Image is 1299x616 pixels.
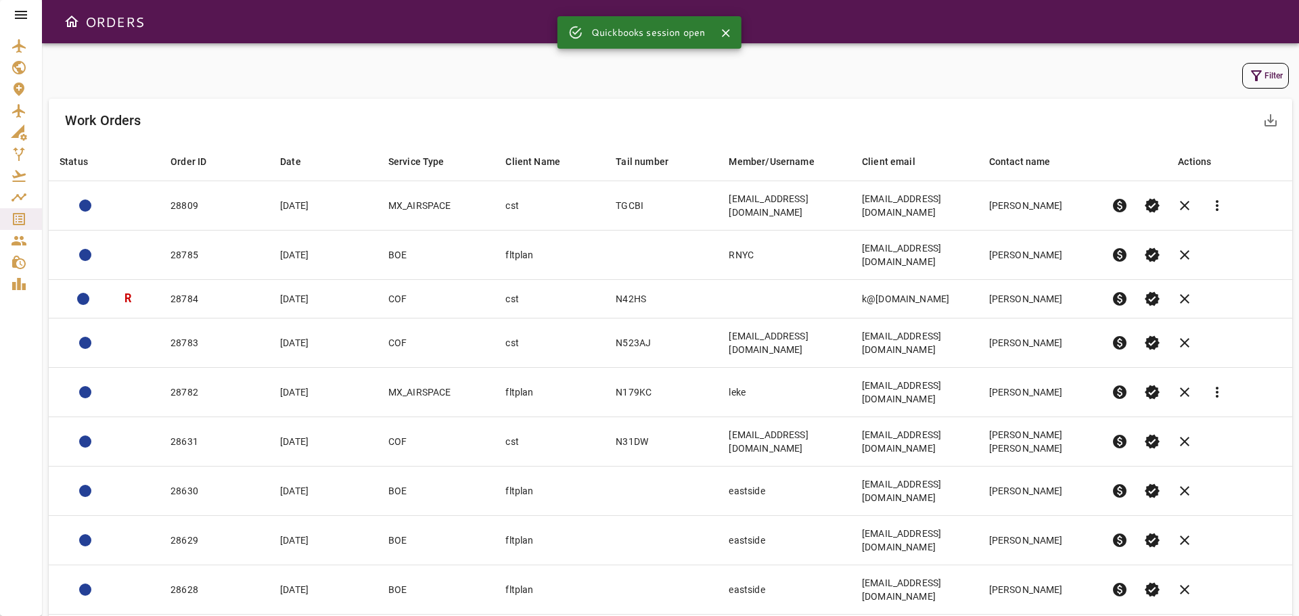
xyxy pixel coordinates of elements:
span: more_vert [1209,197,1225,214]
span: verified [1144,384,1160,400]
span: verified [1144,197,1160,214]
button: Pre-Invoice order [1103,425,1136,458]
button: Cancel order [1168,573,1201,606]
td: [EMAIL_ADDRESS][DOMAIN_NAME] [718,417,851,466]
td: [PERSON_NAME] [978,181,1100,231]
span: Order ID [170,153,224,170]
td: [EMAIL_ADDRESS][DOMAIN_NAME] [851,565,978,614]
td: COF [378,417,495,466]
button: Cancel order [1168,425,1201,458]
span: paid [1112,247,1128,263]
td: eastside [718,565,851,614]
td: N523AJ [605,318,718,367]
td: 28784 [160,280,269,318]
td: [DATE] [269,367,378,417]
div: ACTION REQUIRED [79,584,91,596]
div: ADMIN [79,435,91,448]
div: Date [280,153,301,170]
td: leke [718,367,851,417]
td: [PERSON_NAME] [978,466,1100,515]
div: Service Type [388,153,445,170]
td: 28630 [160,466,269,515]
td: fltplan [495,466,605,515]
span: clear [1177,384,1193,400]
div: ACTION REQUIRED [79,249,91,261]
td: [PERSON_NAME] [978,565,1100,614]
span: save_alt [1262,112,1279,128]
td: [PERSON_NAME] [978,280,1100,318]
td: [DATE] [269,181,378,231]
td: [DATE] [269,515,378,565]
button: Cancel order [1168,327,1201,359]
span: clear [1177,335,1193,351]
button: Pre-Invoice order [1103,327,1136,359]
td: [PERSON_NAME] [978,515,1100,565]
td: [PERSON_NAME] [PERSON_NAME] [978,417,1100,466]
span: clear [1177,532,1193,548]
span: verified [1144,433,1160,450]
td: [EMAIL_ADDRESS][DOMAIN_NAME] [851,181,978,231]
td: fltplan [495,367,605,417]
button: Pre-Invoice order [1103,475,1136,507]
td: eastside [718,515,851,565]
td: [EMAIL_ADDRESS][DOMAIN_NAME] [718,181,851,231]
td: [PERSON_NAME] [978,367,1100,417]
button: Reports [1201,189,1233,222]
button: Set Permit Ready [1136,475,1168,507]
span: paid [1112,335,1128,351]
div: Status [60,153,88,170]
td: [DATE] [269,417,378,466]
td: [EMAIL_ADDRESS][DOMAIN_NAME] [718,318,851,367]
span: paid [1112,532,1128,548]
button: Cancel order [1168,189,1201,222]
td: [EMAIL_ADDRESS][DOMAIN_NAME] [851,367,978,417]
td: cst [495,417,605,466]
td: cst [495,181,605,231]
td: [PERSON_NAME] [978,318,1100,367]
button: Cancel order [1168,283,1201,315]
td: COF [378,318,495,367]
div: Member/Username [729,153,814,170]
div: ACTION REQUIRED [79,386,91,398]
td: [EMAIL_ADDRESS][DOMAIN_NAME] [851,515,978,565]
span: verified [1144,247,1160,263]
span: verified [1144,582,1160,598]
div: ACTION REQUIRED [79,534,91,546]
td: BOE [378,231,495,280]
td: 28631 [160,417,269,466]
span: paid [1112,291,1128,307]
div: Client email [862,153,915,170]
td: MX_AIRSPACE [378,181,495,231]
td: TGCBI [605,181,718,231]
div: Tail number [616,153,668,170]
td: fltplan [495,515,605,565]
td: BOE [378,565,495,614]
button: Pre-Invoice order [1103,376,1136,408]
td: N31DW [605,417,718,466]
span: more_vert [1209,384,1225,400]
h3: R [124,291,131,306]
td: [DATE] [269,565,378,614]
button: Reports [1201,376,1233,408]
td: 28809 [160,181,269,231]
span: verified [1144,483,1160,499]
button: Cancel order [1168,524,1201,556]
td: 28629 [160,515,269,565]
td: [DATE] [269,231,378,280]
td: COF [378,280,495,318]
td: [EMAIL_ADDRESS][DOMAIN_NAME] [851,417,978,466]
h6: Work Orders [65,110,141,131]
button: Set Permit Ready [1136,524,1168,556]
span: paid [1112,483,1128,499]
span: Client Name [505,153,578,170]
td: BOE [378,515,495,565]
button: Set Permit Ready [1136,425,1168,458]
span: Status [60,153,106,170]
td: 28628 [160,565,269,614]
td: eastside [718,466,851,515]
button: Pre-Invoice order [1103,573,1136,606]
span: Contact name [989,153,1068,170]
button: Set Permit Ready [1136,376,1168,408]
button: Cancel order [1168,376,1201,408]
button: Pre-Invoice order [1103,524,1136,556]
